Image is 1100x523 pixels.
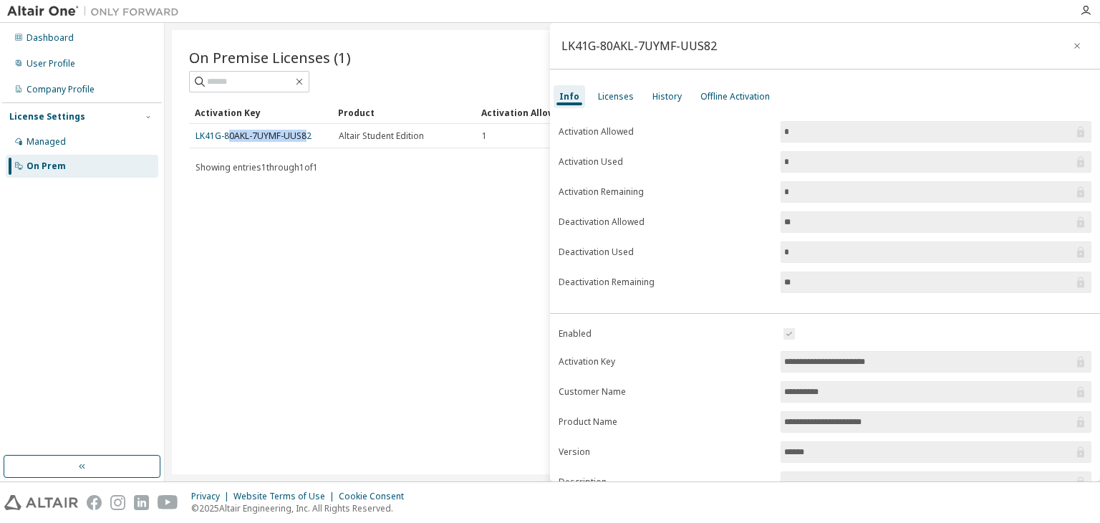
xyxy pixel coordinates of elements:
[559,386,772,398] label: Customer Name
[338,101,470,124] div: Product
[481,101,613,124] div: Activation Allowed
[9,111,85,123] div: License Settings
[559,476,772,488] label: Description
[110,495,125,510] img: instagram.svg
[195,101,327,124] div: Activation Key
[196,161,318,173] span: Showing entries 1 through 1 of 1
[559,356,772,368] label: Activation Key
[559,126,772,138] label: Activation Allowed
[134,495,149,510] img: linkedin.svg
[482,130,487,142] span: 1
[26,160,66,172] div: On Prem
[652,91,682,102] div: History
[233,491,339,502] div: Website Terms of Use
[191,502,412,514] p: © 2025 Altair Engineering, Inc. All Rights Reserved.
[7,4,186,19] img: Altair One
[339,491,412,502] div: Cookie Consent
[559,91,579,102] div: Info
[189,47,351,67] span: On Premise Licenses (1)
[559,277,772,288] label: Deactivation Remaining
[559,216,772,228] label: Deactivation Allowed
[196,130,312,142] a: LK41G-80AKL-7UYMF-UUS82
[26,58,75,69] div: User Profile
[559,156,772,168] label: Activation Used
[158,495,178,510] img: youtube.svg
[87,495,102,510] img: facebook.svg
[4,495,78,510] img: altair_logo.svg
[559,246,772,258] label: Deactivation Used
[339,130,424,142] span: Altair Student Edition
[561,40,717,52] div: LK41G-80AKL-7UYMF-UUS82
[559,416,772,428] label: Product Name
[26,136,66,148] div: Managed
[598,91,634,102] div: Licenses
[26,84,95,95] div: Company Profile
[26,32,74,44] div: Dashboard
[559,186,772,198] label: Activation Remaining
[191,491,233,502] div: Privacy
[559,328,772,340] label: Enabled
[559,446,772,458] label: Version
[700,91,770,102] div: Offline Activation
